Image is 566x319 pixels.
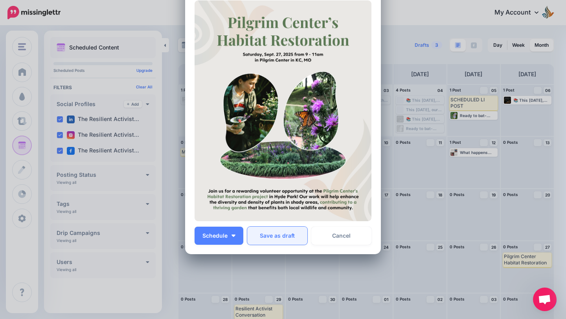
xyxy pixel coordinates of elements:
[195,0,371,222] img: G2MSOPY6YC0QK5CQ5508RHY1JVNWWPPH.png
[232,235,235,237] img: arrow-down-white.png
[247,227,307,245] button: Save as draft
[202,233,228,238] span: Schedule
[311,227,371,245] a: Cancel
[195,227,243,245] button: Schedule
